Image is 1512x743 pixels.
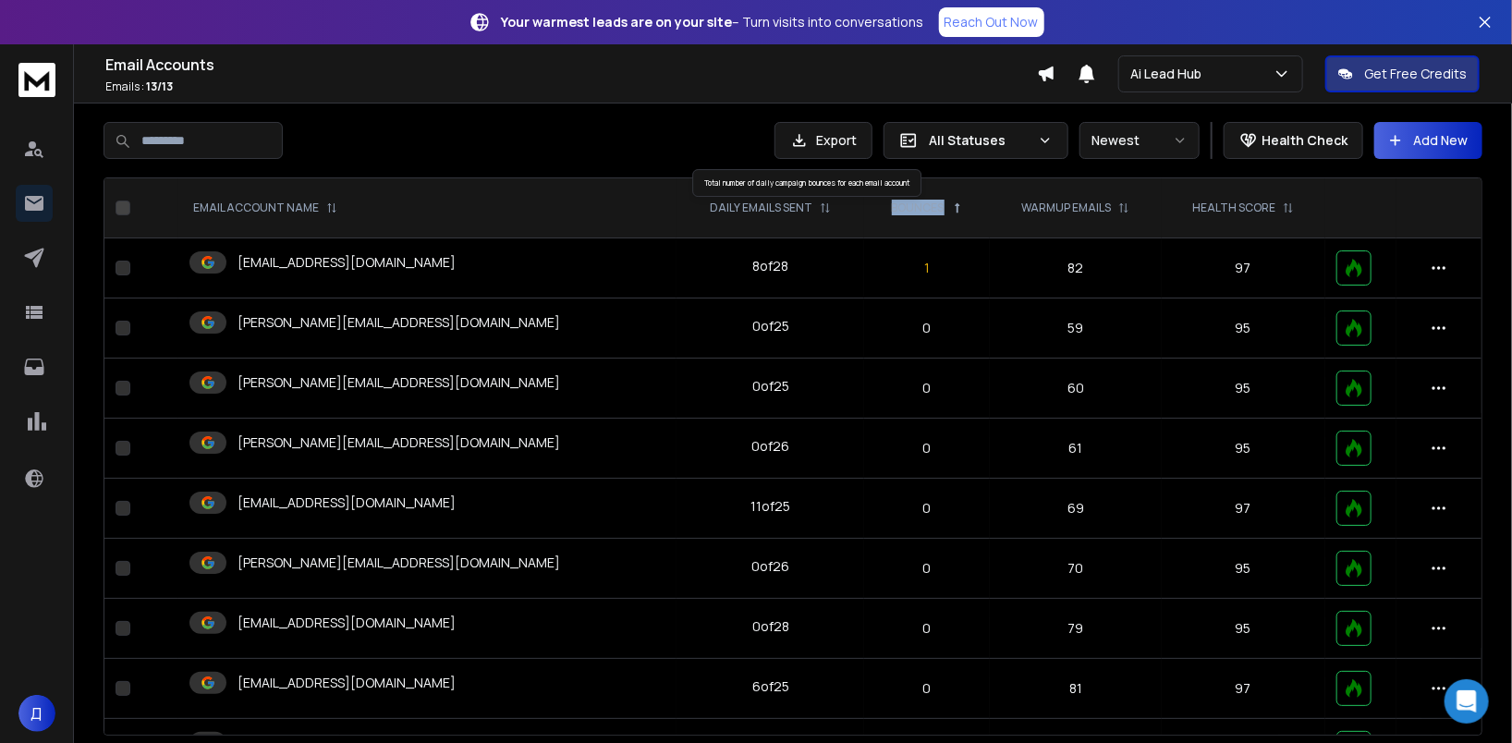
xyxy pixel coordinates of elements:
[929,131,1030,150] p: All Statuses
[875,319,979,337] p: 0
[1079,122,1200,159] button: Newest
[945,13,1039,31] p: Reach Out Now
[990,479,1162,539] td: 69
[105,54,1037,76] h1: Email Accounts
[990,419,1162,479] td: 61
[1374,122,1482,159] button: Add New
[18,63,55,97] img: logo
[710,201,812,215] p: DAILY EMAILS SENT
[990,238,1162,298] td: 82
[238,313,560,332] p: [PERSON_NAME][EMAIL_ADDRESS][DOMAIN_NAME]
[1262,131,1347,150] p: Health Check
[193,201,337,215] div: EMAIL ACCOUNT NAME
[990,539,1162,599] td: 70
[105,79,1037,94] p: Emails :
[990,599,1162,659] td: 79
[1162,659,1325,719] td: 97
[1021,201,1111,215] p: WARMUP EMAILS
[18,695,55,732] button: Д
[1162,479,1325,539] td: 97
[502,13,733,30] strong: Your warmest leads are on your site
[1162,419,1325,479] td: 95
[752,617,789,636] div: 0 of 28
[1130,65,1209,83] p: Ai Lead Hub
[238,674,456,692] p: [EMAIL_ADDRESS][DOMAIN_NAME]
[750,497,790,516] div: 11 of 25
[1162,599,1325,659] td: 95
[892,201,945,215] p: BOUNCES
[875,679,979,698] p: 0
[146,79,173,94] span: 13 / 13
[1162,298,1325,359] td: 95
[990,659,1162,719] td: 81
[774,122,872,159] button: Export
[875,439,979,457] p: 0
[1224,122,1363,159] button: Health Check
[752,257,788,275] div: 8 of 28
[875,259,979,277] p: 1
[238,554,560,572] p: [PERSON_NAME][EMAIL_ADDRESS][DOMAIN_NAME]
[1162,539,1325,599] td: 95
[238,373,560,392] p: [PERSON_NAME][EMAIL_ADDRESS][DOMAIN_NAME]
[238,493,456,512] p: [EMAIL_ADDRESS][DOMAIN_NAME]
[238,614,456,632] p: [EMAIL_ADDRESS][DOMAIN_NAME]
[704,177,909,188] span: Total number of daily campaign bounces for each email account
[875,619,979,638] p: 0
[752,377,789,396] div: 0 of 25
[1325,55,1480,92] button: Get Free Credits
[1162,238,1325,298] td: 97
[875,379,979,397] p: 0
[1364,65,1467,83] p: Get Free Credits
[752,677,789,696] div: 6 of 25
[875,559,979,578] p: 0
[238,433,560,452] p: [PERSON_NAME][EMAIL_ADDRESS][DOMAIN_NAME]
[1192,201,1275,215] p: HEALTH SCORE
[502,13,924,31] p: – Turn visits into conversations
[1162,359,1325,419] td: 95
[875,499,979,518] p: 0
[752,317,789,335] div: 0 of 25
[238,253,456,272] p: [EMAIL_ADDRESS][DOMAIN_NAME]
[751,557,789,576] div: 0 of 26
[939,7,1044,37] a: Reach Out Now
[1445,679,1489,724] div: Open Intercom Messenger
[751,437,789,456] div: 0 of 26
[990,298,1162,359] td: 59
[990,359,1162,419] td: 60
